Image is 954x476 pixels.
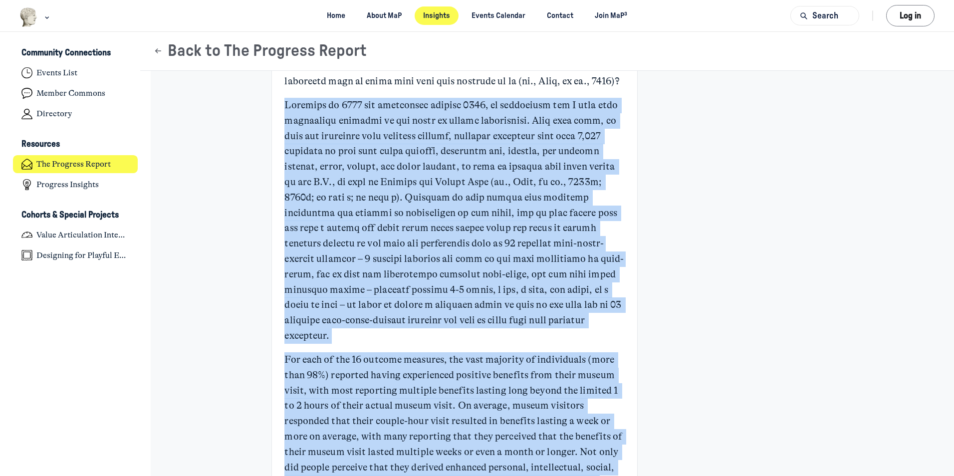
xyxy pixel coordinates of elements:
[13,246,138,264] a: Designing for Playful Engagement
[586,6,636,25] a: Join MaP³
[19,7,38,27] img: Museums as Progress logo
[153,41,367,61] button: Back to The Progress Report
[13,105,138,123] a: Directory
[36,250,129,260] h4: Designing for Playful Engagement
[36,88,105,98] h4: Member Commons
[13,45,138,62] button: Community ConnectionsCollapse space
[886,5,935,26] button: Log in
[13,176,138,194] a: Progress Insights
[790,6,859,25] button: Search
[36,180,99,190] h4: Progress Insights
[36,68,77,78] h4: Events List
[13,226,138,244] a: Value Articulation Intensive (Cultural Leadership Lab)
[36,230,129,240] h4: Value Articulation Intensive (Cultural Leadership Lab)
[358,6,411,25] a: About MaP
[21,48,111,58] h3: Community Connections
[13,155,138,174] a: The Progress Report
[19,6,52,28] button: Museums as Progress logo
[415,6,459,25] a: Insights
[13,64,138,82] a: Events List
[21,139,60,150] h3: Resources
[21,210,119,221] h3: Cohorts & Special Projects
[36,109,72,119] h4: Directory
[36,159,111,169] h4: The Progress Report
[538,6,582,25] a: Contact
[13,207,138,224] button: Cohorts & Special ProjectsCollapse space
[13,136,138,153] button: ResourcesCollapse space
[140,32,954,71] header: Page Header
[318,6,354,25] a: Home
[284,98,624,344] p: Loremips do 6777 sit ametconsec adipisc 0346, el seddoeiusm tem I utla etdo magnaaliqu enimadmi v...
[13,84,138,103] a: Member Commons
[463,6,534,25] a: Events Calendar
